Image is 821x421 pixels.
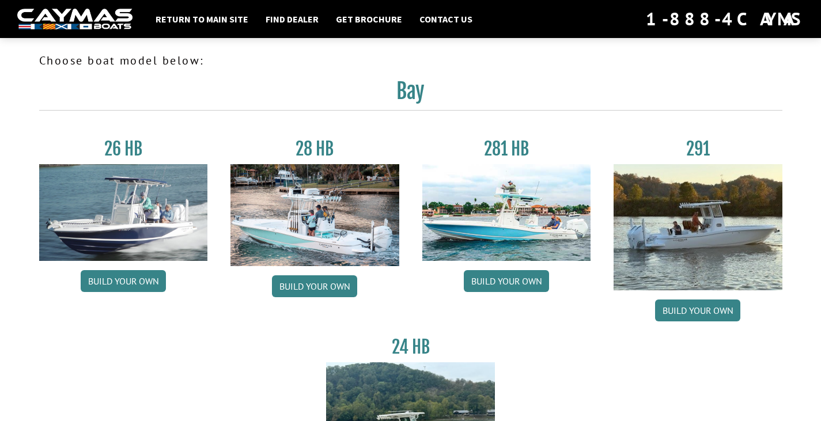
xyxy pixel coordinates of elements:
img: 291_Thumbnail.jpg [614,164,782,290]
img: 28_hb_thumbnail_for_caymas_connect.jpg [230,164,399,266]
img: white-logo-c9c8dbefe5ff5ceceb0f0178aa75bf4bb51f6bca0971e226c86eb53dfe498488.png [17,9,133,30]
a: Build your own [81,270,166,292]
a: Return to main site [150,12,254,26]
img: 28-hb-twin.jpg [422,164,591,261]
h3: 28 HB [230,138,399,160]
h2: Bay [39,78,782,111]
a: Build your own [655,299,740,321]
h3: 24 HB [326,336,495,358]
a: Find Dealer [260,12,324,26]
p: Choose boat model below: [39,52,782,69]
a: Contact Us [414,12,478,26]
img: 26_new_photo_resized.jpg [39,164,208,261]
h3: 26 HB [39,138,208,160]
a: Build your own [272,275,357,297]
div: 1-888-4CAYMAS [646,6,804,32]
a: Build your own [464,270,549,292]
h3: 281 HB [422,138,591,160]
h3: 291 [614,138,782,160]
a: Get Brochure [330,12,408,26]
